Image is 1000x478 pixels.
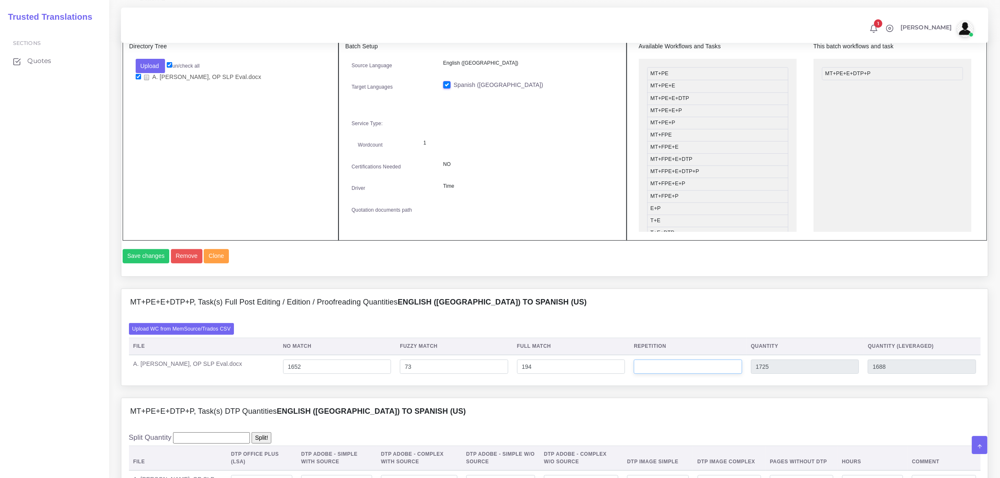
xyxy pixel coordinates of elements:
li: MT+PE+E [647,80,788,92]
h4: MT+PE+E+DTP+P, Task(s) DTP Quantities [130,407,466,416]
button: Save changes [123,249,170,263]
th: Comment [908,446,981,470]
div: MT+PE+E+DTP+P, Task(s) Full Post Editing / Edition / Proofreading QuantitiesEnglish ([GEOGRAPHIC_... [121,289,988,316]
label: Wordcount [358,141,383,149]
button: Remove [171,249,202,263]
th: DTP Image Simple [623,446,693,470]
th: Quantity (Leveraged) [864,338,981,355]
p: 1 [423,139,607,147]
span: Quotes [27,56,51,66]
b: English ([GEOGRAPHIC_DATA]) TO Spanish (US) [398,298,587,306]
th: File [129,338,279,355]
a: [PERSON_NAME]avatar [896,20,976,37]
li: E+P [647,202,788,215]
label: Service Type: [352,120,383,127]
li: MT+FPE [647,129,788,142]
label: Target Languages [352,83,393,91]
li: T+E [647,215,788,227]
span: [PERSON_NAME] [900,24,952,30]
a: Clone [204,249,230,263]
b: English ([GEOGRAPHIC_DATA]) TO Spanish (US) [277,407,466,415]
div: MT+PE+E+DTP+P, Task(s) DTP QuantitiesEnglish ([GEOGRAPHIC_DATA]) TO Spanish (US) [121,398,988,425]
label: un/check all [167,62,199,70]
li: MT+FPE+E+DTP+P [647,165,788,178]
a: A. [PERSON_NAME], OP SLP Eval.docx [141,73,264,81]
th: Pages Without DTP [766,446,837,470]
li: MT+PE+E+DTP+P [822,67,963,80]
li: MT+PE+P [647,117,788,129]
h5: Batch Setup [345,43,620,50]
button: Clone [204,249,229,263]
a: 1 [866,24,881,33]
label: Spanish ([GEOGRAPHIC_DATA]) [454,81,543,89]
li: MT+FPE+E+DTP [647,153,788,166]
th: DTP Adobe - Complex With Source [377,446,462,470]
span: Sections [13,40,41,46]
label: Upload WC from MemSource/Trados CSV [129,323,234,334]
button: Upload [136,59,165,73]
p: NO [443,160,614,169]
label: Split Quantity [129,432,172,443]
label: Driver [352,184,365,192]
li: T+E+DTP [647,227,788,239]
th: DTP Adobe - Simple With Source [297,446,377,470]
span: 1 [874,19,882,28]
li: MT+PE+E+DTP [647,92,788,105]
th: DTP Office Plus (LSA) [226,446,297,470]
img: avatar [957,20,974,37]
input: un/check all [167,62,172,68]
li: MT+FPE+E [647,141,788,154]
h5: Directory Tree [129,43,332,50]
a: Trusted Translations [2,10,92,24]
input: Split! [252,432,271,444]
th: No Match [278,338,396,355]
p: Time [443,182,614,191]
label: Certifications Needed [352,163,401,171]
h5: This batch workflows and task [814,43,971,50]
th: Hours [837,446,908,470]
th: Repetition [630,338,747,355]
th: DTP Image Complex [693,446,766,470]
h5: Available Workflows and Tasks [639,43,797,50]
a: Remove [171,249,204,263]
a: Quotes [6,52,103,70]
h4: MT+PE+E+DTP+P, Task(s) Full Post Editing / Edition / Proofreading Quantities [130,298,587,307]
th: DTP Adobe - Simple W/O Source [462,446,539,470]
p: English ([GEOGRAPHIC_DATA]) [443,59,614,68]
th: DTP Adobe - Complex W/O Source [540,446,623,470]
td: A. [PERSON_NAME], OP SLP Eval.docx [129,355,279,378]
label: Source Language [352,62,392,69]
li: MT+FPE+P [647,190,788,203]
th: Full Match [512,338,630,355]
th: Quantity [746,338,864,355]
label: Quotation documents path [352,206,412,214]
h2: Trusted Translations [2,12,92,22]
th: File [129,446,227,470]
li: MT+PE+E+P [647,105,788,117]
li: MT+PE [647,67,788,80]
div: MT+PE+E+DTP+P, Task(s) Full Post Editing / Edition / Proofreading QuantitiesEnglish ([GEOGRAPHIC_... [121,316,988,386]
th: Fuzzy Match [396,338,513,355]
li: MT+FPE+E+P [647,178,788,190]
